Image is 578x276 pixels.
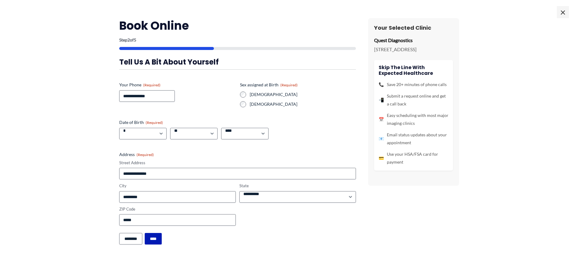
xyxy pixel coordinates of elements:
[374,36,453,45] p: Quest Diagnostics
[127,37,130,42] span: 2
[379,81,448,88] li: Save 20+ minutes of phone calls
[240,82,298,88] legend: Sex assigned at Birth
[379,135,384,143] span: 📧
[379,131,448,147] li: Email status updates about your appointment
[379,154,384,162] span: 💳
[239,183,356,189] label: State
[143,83,161,87] span: (Required)
[119,18,356,33] h2: Book Online
[119,57,356,67] h3: Tell us a bit about yourself
[119,119,163,125] legend: Date of Birth
[379,92,448,108] li: Submit a request online and get a call back
[119,160,356,166] label: Street Address
[119,183,236,189] label: City
[374,45,453,54] p: [STREET_ADDRESS]
[280,83,298,87] span: (Required)
[250,91,356,98] label: [DEMOGRAPHIC_DATA]
[374,24,453,31] h3: Your Selected Clinic
[137,152,154,157] span: (Required)
[379,115,384,123] span: 📅
[557,6,569,18] span: ×
[119,206,236,212] label: ZIP Code
[119,38,356,42] p: Step of
[250,101,356,107] label: [DEMOGRAPHIC_DATA]
[379,111,448,127] li: Easy scheduling with most major imaging clinics
[119,82,235,88] label: Your Phone
[134,37,136,42] span: 5
[146,120,163,125] span: (Required)
[379,81,384,88] span: 📞
[379,96,384,104] span: 📲
[379,150,448,166] li: Use your HSA/FSA card for payment
[379,65,448,76] h4: Skip the line with Expected Healthcare
[119,151,154,158] legend: Address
